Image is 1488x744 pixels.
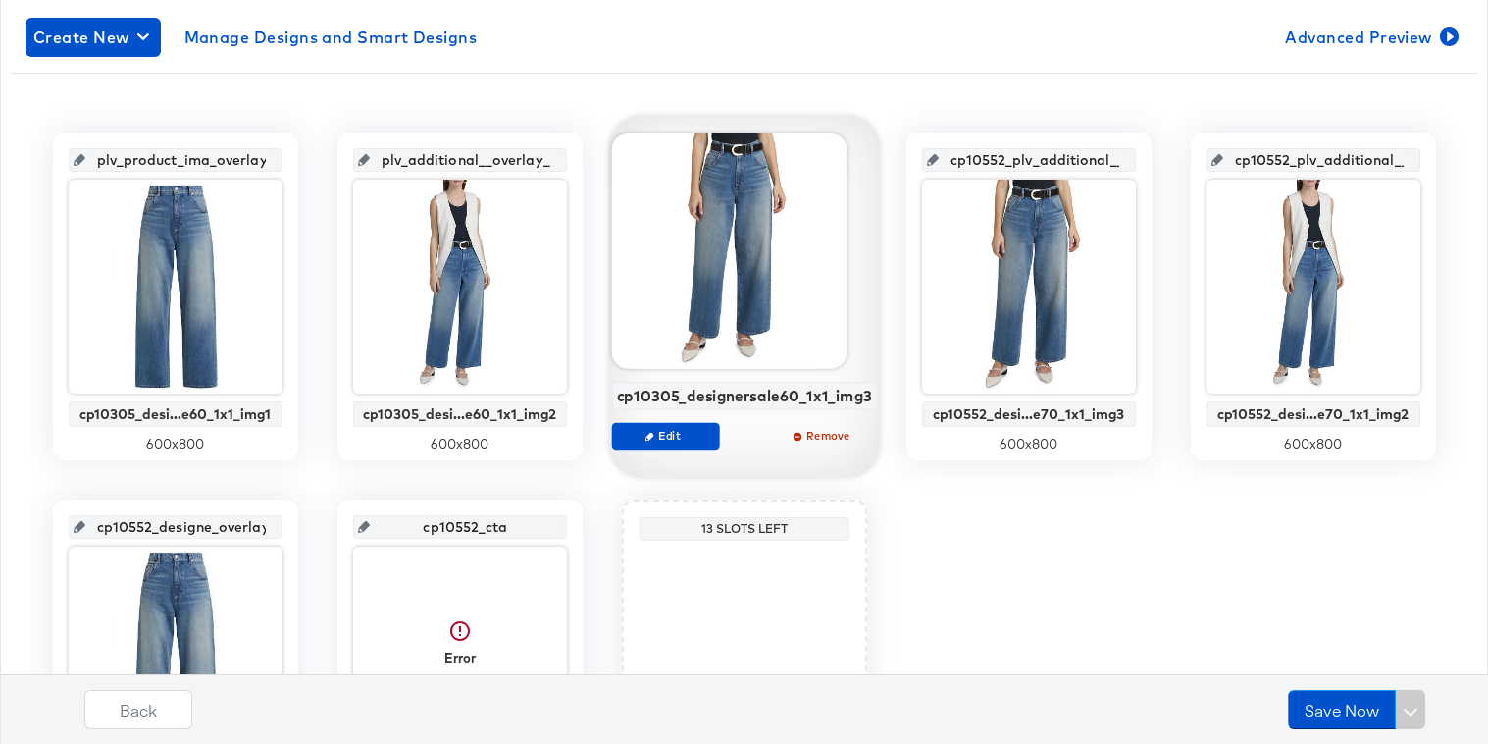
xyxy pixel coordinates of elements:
[1288,690,1396,729] button: Save Now
[1206,435,1420,453] div: 600 x 800
[644,521,845,537] div: 13 Slots Left
[33,24,153,51] span: Create New
[69,435,282,453] div: 600 x 800
[1211,406,1415,422] div: cp10552_desi...e70_1x1_img2
[1285,24,1455,51] span: Advanced Preview
[927,406,1131,422] div: cp10552_desi...e70_1x1_img3
[611,422,719,450] button: Edit
[769,422,877,450] button: Remove
[922,435,1136,453] div: 600 x 800
[778,428,868,443] span: Remove
[616,387,871,404] div: cp10305_designersale60_1x1_img3
[358,406,562,422] div: cp10305_desi...e60_1x1_img2
[353,435,567,453] div: 600 x 800
[74,406,278,422] div: cp10305_desi...e60_1x1_img1
[620,428,710,443] span: Edit
[26,18,161,57] button: Create New
[177,18,486,57] button: Manage Designs and Smart Designs
[84,690,192,729] button: Back
[184,24,478,51] span: Manage Designs and Smart Designs
[1277,18,1462,57] button: Advanced Preview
